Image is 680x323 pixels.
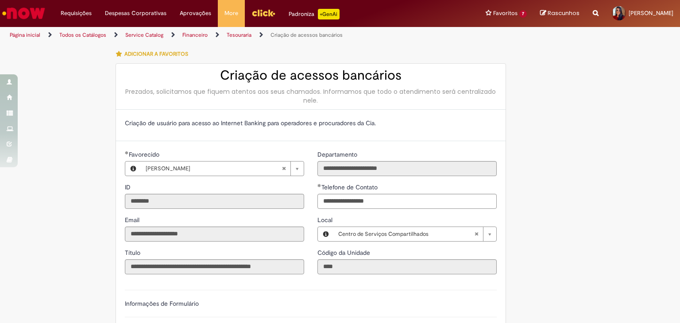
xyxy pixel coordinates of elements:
label: Informações de Formulário [125,300,199,308]
input: Código da Unidade [317,259,497,274]
span: Somente leitura - Título [125,249,142,257]
span: Requisições [61,9,92,18]
button: Adicionar a Favoritos [116,45,193,63]
span: Somente leitura - ID [125,183,132,191]
a: Financeiro [182,31,208,38]
div: Padroniza [289,9,340,19]
span: Obrigatório Preenchido [317,184,321,187]
span: Favoritos [493,9,518,18]
abbr: Limpar campo Local [470,227,483,241]
span: Telefone de Contato [321,183,379,191]
span: Necessários - Favorecido [129,150,161,158]
a: Página inicial [10,31,40,38]
button: Favorecido, Visualizar este registro Joyce Gomes Mendes [125,161,141,176]
span: Centro de Serviços Compartilhados [338,227,474,241]
span: Despesas Corporativas [105,9,166,18]
abbr: Limpar campo Favorecido [277,161,290,176]
div: Prezados, solicitamos que fiquem atentos aos seus chamados. Informamos que todo o atendimento ser... [125,87,497,105]
a: Criação de acessos bancários [270,31,343,38]
label: Somente leitura - Título [125,248,142,257]
a: Todos os Catálogos [59,31,106,38]
p: +GenAi [318,9,340,19]
h2: Criação de acessos bancários [125,68,497,83]
span: Adicionar a Favoritos [124,50,188,58]
span: [PERSON_NAME] [629,9,673,17]
span: Aprovações [180,9,211,18]
span: More [224,9,238,18]
span: Somente leitura - Departamento [317,150,359,158]
input: Departamento [317,161,497,176]
label: Somente leitura - Email [125,215,141,224]
span: Rascunhos [548,9,580,17]
a: Tesouraria [227,31,251,38]
ul: Trilhas de página [7,27,447,43]
span: Somente leitura - Código da Unidade [317,249,372,257]
label: Somente leitura - ID [125,183,132,192]
input: Email [125,227,304,242]
input: Título [125,259,304,274]
input: Telefone de Contato [317,194,497,209]
a: Rascunhos [540,9,580,18]
img: click_logo_yellow_360x200.png [251,6,275,19]
button: Local, Visualizar este registro Centro de Serviços Compartilhados [318,227,334,241]
span: Local [317,216,334,224]
span: Obrigatório Preenchido [125,151,129,154]
a: [PERSON_NAME]Limpar campo Favorecido [141,161,304,176]
span: 7 [519,10,527,18]
img: ServiceNow [1,4,46,22]
label: Somente leitura - Código da Unidade [317,248,372,257]
span: [PERSON_NAME] [146,161,282,176]
a: Service Catalog [125,31,163,38]
input: ID [125,194,304,209]
a: Centro de Serviços CompartilhadosLimpar campo Local [334,227,496,241]
p: Criação de usuário para acesso ao Internet Banking para operadores e procuradores da Cia. [125,119,497,127]
label: Somente leitura - Departamento [317,150,359,159]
